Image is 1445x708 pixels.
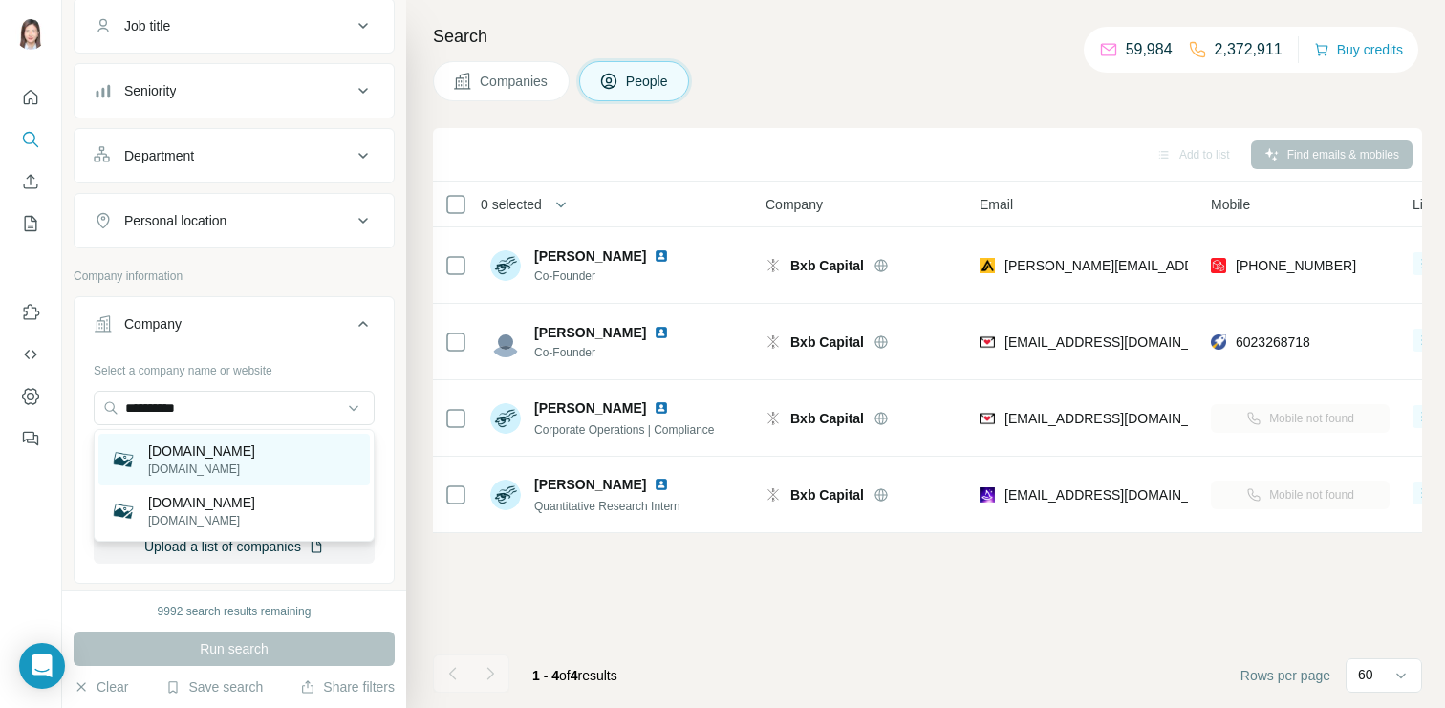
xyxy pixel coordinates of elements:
[534,323,646,342] span: [PERSON_NAME]
[15,295,46,330] button: Use Surfe on LinkedIn
[654,325,669,340] img: LinkedIn logo
[148,441,255,461] p: [DOMAIN_NAME]
[1358,665,1373,684] p: 60
[124,211,226,230] div: Personal location
[790,409,864,428] span: Bxb Capital
[1211,333,1226,352] img: provider rocketreach logo
[571,668,578,683] span: 4
[1215,38,1283,61] p: 2,372,911
[980,195,1013,214] span: Email
[15,80,46,115] button: Quick start
[490,327,521,357] img: Avatar
[1211,256,1226,275] img: provider prospeo logo
[534,500,680,513] span: Quantitative Research Intern
[75,198,394,244] button: Personal location
[15,122,46,157] button: Search
[1236,334,1310,350] span: 6023268718
[534,344,677,361] span: Co-Founder
[300,677,395,697] button: Share filters
[490,480,521,510] img: Avatar
[1004,258,1341,273] span: [PERSON_NAME][EMAIL_ADDRESS][DOMAIN_NAME]
[532,668,617,683] span: results
[654,477,669,492] img: LinkedIn logo
[1413,195,1440,214] span: Lists
[980,333,995,352] img: provider findymail logo
[110,446,137,473] img: ibitway.com
[94,354,375,379] div: Select a company name or website
[148,512,255,529] p: [DOMAIN_NAME]
[15,164,46,199] button: Enrich CSV
[15,337,46,372] button: Use Surfe API
[124,16,170,35] div: Job title
[766,487,781,503] img: Logo of Bxb Capital
[766,334,781,350] img: Logo of Bxb Capital
[15,421,46,456] button: Feedback
[75,301,394,354] button: Company
[980,409,995,428] img: provider findymail logo
[1126,38,1173,61] p: 59,984
[490,403,521,434] img: Avatar
[124,146,194,165] div: Department
[1004,334,1231,350] span: [EMAIL_ADDRESS][DOMAIN_NAME]
[124,314,182,333] div: Company
[75,3,394,49] button: Job title
[766,411,781,426] img: Logo of Bxb Capital
[626,72,670,91] span: People
[1211,195,1250,214] span: Mobile
[532,668,559,683] span: 1 - 4
[534,475,646,494] span: [PERSON_NAME]
[490,250,521,281] img: Avatar
[94,529,375,564] button: Upload a list of companies
[148,461,255,478] p: [DOMAIN_NAME]
[1004,411,1231,426] span: [EMAIL_ADDRESS][DOMAIN_NAME]
[534,247,646,266] span: [PERSON_NAME]
[654,400,669,416] img: LinkedIn logo
[124,81,176,100] div: Seniority
[790,256,864,275] span: Bxb Capital
[534,268,677,285] span: Co-Founder
[481,195,542,214] span: 0 selected
[15,19,46,50] img: Avatar
[110,498,137,525] img: cdbitway.com
[74,268,395,285] p: Company information
[790,485,864,504] span: Bxb Capital
[790,333,864,352] span: Bxb Capital
[75,68,394,114] button: Seniority
[19,643,65,689] div: Open Intercom Messenger
[15,206,46,241] button: My lists
[433,23,1422,50] h4: Search
[766,195,823,214] span: Company
[534,423,715,437] span: Corporate Operations | Compliance
[1240,666,1330,685] span: Rows per page
[148,493,255,512] p: [DOMAIN_NAME]
[534,398,646,418] span: [PERSON_NAME]
[980,256,995,275] img: provider apollo logo
[559,668,571,683] span: of
[1004,487,1231,503] span: [EMAIL_ADDRESS][DOMAIN_NAME]
[74,677,128,697] button: Clear
[654,248,669,264] img: LinkedIn logo
[1314,36,1403,63] button: Buy credits
[766,258,781,273] img: Logo of Bxb Capital
[158,603,312,620] div: 9992 search results remaining
[1236,258,1356,273] span: [PHONE_NUMBER]
[165,677,263,697] button: Save search
[480,72,550,91] span: Companies
[980,485,995,504] img: provider wiza logo
[15,379,46,414] button: Dashboard
[75,133,394,179] button: Department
